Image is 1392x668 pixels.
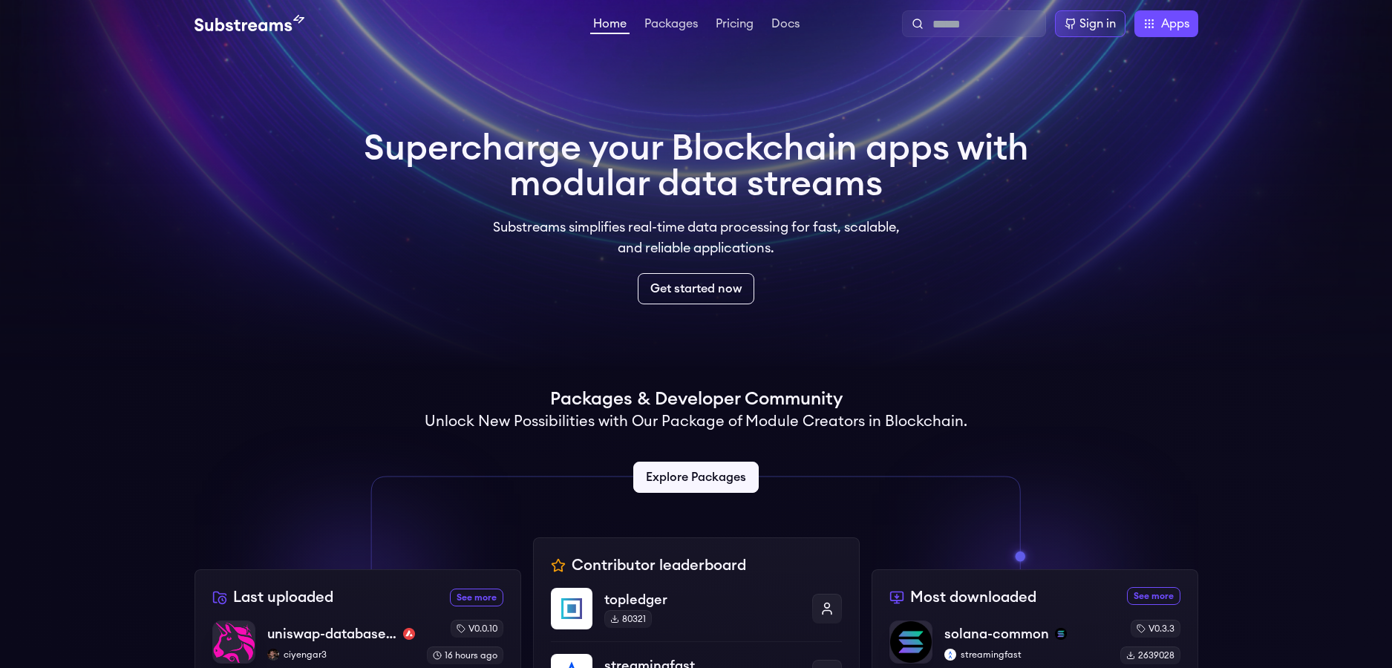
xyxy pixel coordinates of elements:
a: Sign in [1055,10,1125,37]
p: streamingfast [944,649,1108,661]
a: See more most downloaded packages [1127,587,1180,605]
img: solana-common [890,621,932,663]
h1: Packages & Developer Community [550,387,843,411]
img: Substream's logo [195,15,304,33]
p: uniswap-database-changes-avalanche [267,623,397,644]
a: Pricing [713,18,757,33]
img: uniswap-database-changes-avalanche [213,621,255,663]
a: See more recently uploaded packages [450,589,503,606]
p: Substreams simplifies real-time data processing for fast, scalable, and reliable applications. [483,217,910,258]
img: avalanche [403,628,415,640]
img: solana [1055,628,1067,640]
div: v0.3.3 [1131,620,1180,638]
a: topledgertopledger80321 [551,588,842,641]
p: topledger [604,589,800,610]
div: 16 hours ago [427,646,503,664]
div: Sign in [1079,15,1116,33]
img: streamingfast [944,649,956,661]
div: v0.0.10 [451,620,503,638]
p: ciyengar3 [267,649,415,661]
p: solana-common [944,623,1049,644]
h2: Unlock New Possibilities with Our Package of Module Creators in Blockchain. [425,411,967,432]
a: Packages [641,18,701,33]
div: 2639028 [1120,646,1180,664]
h1: Supercharge your Blockchain apps with modular data streams [364,131,1029,202]
a: Home [590,18,630,34]
img: topledger [551,588,592,629]
a: Docs [768,18,803,33]
img: ciyengar3 [267,649,279,661]
span: Apps [1161,15,1189,33]
a: Explore Packages [633,462,759,493]
div: 80321 [604,610,652,628]
a: Get started now [638,273,754,304]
